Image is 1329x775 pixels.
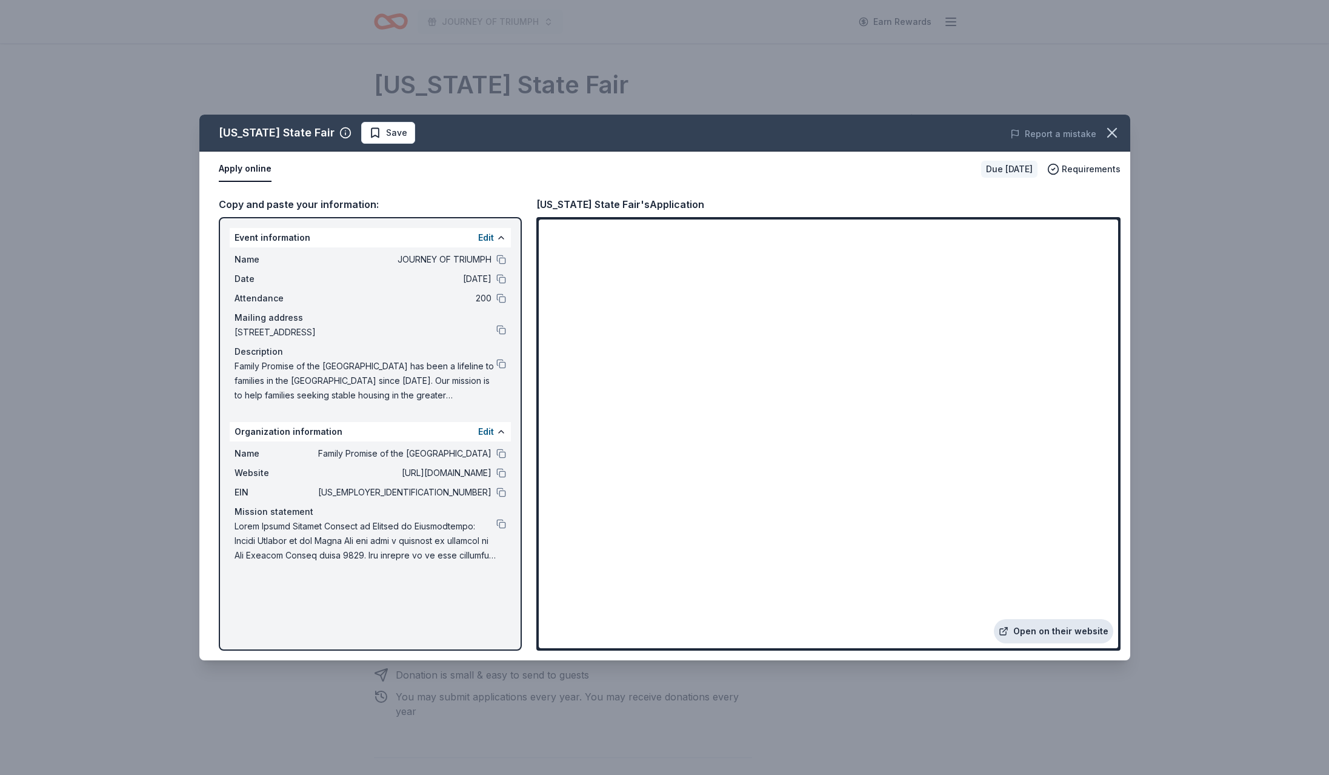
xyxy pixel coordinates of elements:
div: Organization information [230,422,511,441]
span: JOURNEY OF TRIUMPH [316,252,491,267]
button: Edit [478,424,494,439]
span: 200 [316,291,491,306]
span: [DATE] [316,272,491,286]
button: Apply online [219,156,271,182]
span: Save [386,126,407,140]
span: Website [235,466,316,480]
button: Report a mistake [1010,127,1096,141]
div: Mailing address [235,310,506,325]
a: Open on their website [994,619,1113,643]
span: Attendance [235,291,316,306]
span: [US_EMPLOYER_IDENTIFICATION_NUMBER] [316,485,491,500]
div: Due [DATE] [981,161,1038,178]
div: Event information [230,228,511,247]
span: Family Promise of the [GEOGRAPHIC_DATA] has been a lifeline to families in the [GEOGRAPHIC_DATA] ... [235,359,496,403]
div: Description [235,344,506,359]
div: Copy and paste your information: [219,196,522,212]
span: Name [235,446,316,461]
div: [US_STATE] State Fair's Application [536,196,704,212]
span: Name [235,252,316,267]
button: Requirements [1047,162,1121,176]
span: Requirements [1062,162,1121,176]
span: Family Promise of the [GEOGRAPHIC_DATA] [316,446,491,461]
button: Save [361,122,415,144]
span: Date [235,272,316,286]
span: [STREET_ADDRESS] [235,325,496,340]
div: Mission statement [235,505,506,519]
span: [URL][DOMAIN_NAME] [316,466,491,480]
div: [US_STATE] State Fair [219,123,335,143]
span: EIN [235,485,316,500]
button: Edit [478,230,494,245]
span: Lorem Ipsumd Sitamet Consect ad Elitsed do Eiusmodtempo: Incidi Utlabor et dol Magna Ali eni admi... [235,519,496,563]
